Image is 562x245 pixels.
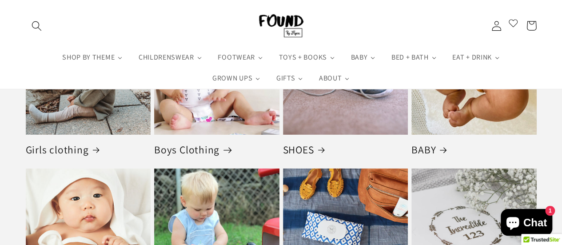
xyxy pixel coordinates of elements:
span: ABOUT [317,74,343,83]
span: GIFTS [275,74,296,83]
a: EAT + DRINK [444,46,507,68]
img: FOUND By Flynn logo [259,14,303,37]
span: SHOP BY THEME [60,52,116,61]
a: SHOES [283,143,408,157]
a: FOOTWEAR [210,46,271,68]
a: ABOUT [311,68,358,89]
span: EAT + DRINK [450,52,493,61]
a: BED + BATH [383,46,445,68]
a: GROWN UPS [204,68,268,89]
span: CHILDRENSWEAR [137,52,195,61]
a: BABY [411,143,537,157]
span: BED + BATH [390,52,430,61]
a: SHOP BY THEME [54,46,131,68]
span: TOYS + BOOKS [277,52,327,61]
span: BABY [349,52,368,61]
a: Open Wishlist [508,14,518,37]
a: BABY [343,46,383,68]
inbox-online-store-chat: Shopify online store chat [498,209,555,238]
span: GROWN UPS [211,74,253,83]
summary: Search [26,14,48,37]
span: Open Wishlist [508,17,518,32]
a: GIFTS [268,68,311,89]
a: CHILDRENSWEAR [131,46,210,68]
a: Girls clothing [26,143,151,157]
a: TOYS + BOOKS [271,46,343,68]
a: Boys Clothing [154,143,279,157]
span: FOOTWEAR [216,52,256,61]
